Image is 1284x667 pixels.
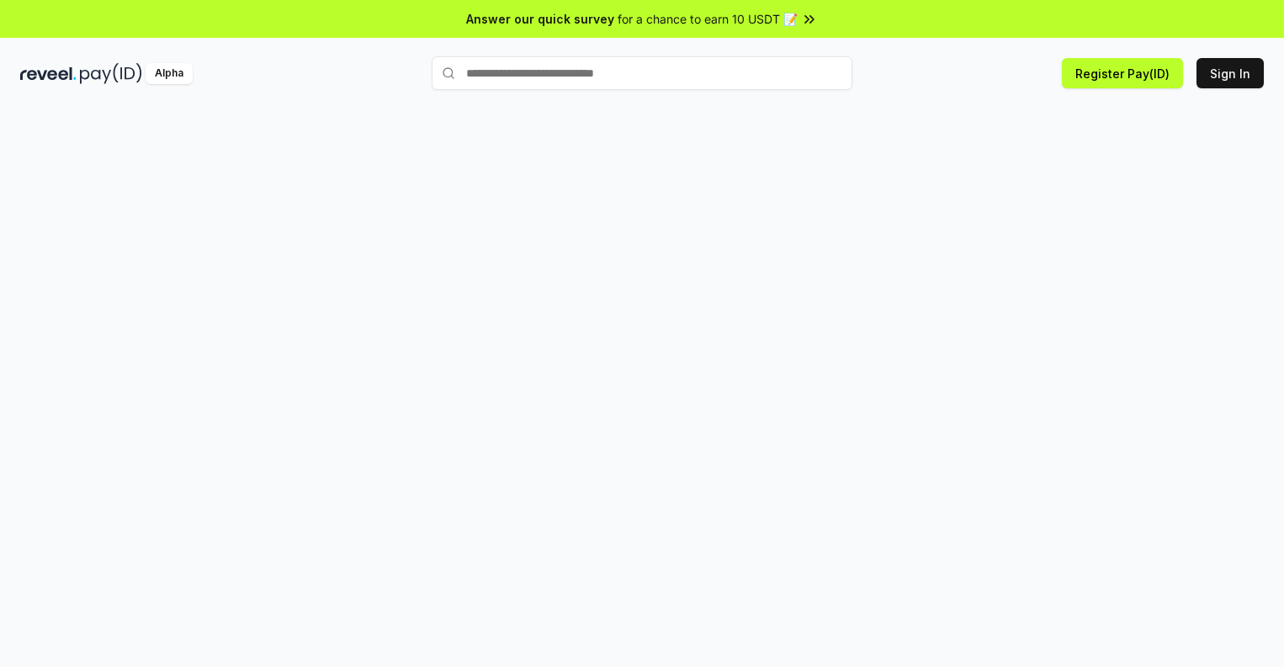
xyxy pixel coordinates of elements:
[618,10,798,28] span: for a chance to earn 10 USDT 📝
[20,63,77,84] img: reveel_dark
[466,10,614,28] span: Answer our quick survey
[80,63,142,84] img: pay_id
[146,63,193,84] div: Alpha
[1062,58,1183,88] button: Register Pay(ID)
[1196,58,1264,88] button: Sign In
